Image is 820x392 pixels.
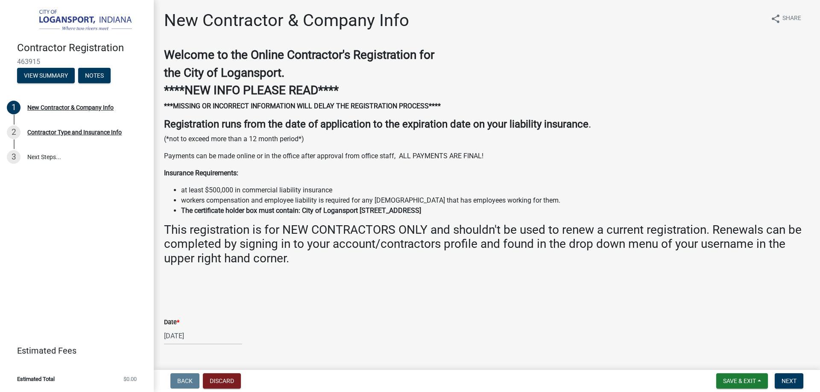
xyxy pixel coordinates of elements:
[764,10,808,27] button: shareShare
[7,125,20,139] div: 2
[7,150,20,164] div: 3
[164,223,810,266] h3: This registration is for NEW CONTRACTORS ONLY and shouldn't be used to renew a current registrati...
[7,342,140,359] a: Estimated Fees
[177,377,193,384] span: Back
[164,319,179,325] label: Date
[181,195,810,206] li: workers compensation and employee liability is required for any [DEMOGRAPHIC_DATA] that has emplo...
[164,10,409,31] h1: New Contractor & Company Info
[723,377,756,384] span: Save & Exit
[164,151,810,161] p: Payments can be made online or in the office after approval from office staff, ALL PAYMENTS ARE F...
[164,134,810,144] p: (*not to exceed more than a 12 month period*)
[164,327,242,345] input: mm/dd/yyyy
[164,118,589,130] strong: Registration runs from the date of application to the expiration date on your liability insurance
[164,102,441,110] strong: ***MISSING OR INCORRECT INFORMATION WILL DELAY THE REGISTRATION PROCESS****
[181,206,421,215] strong: The certificate holder box must contain: City of Logansport [STREET_ADDRESS]
[716,373,768,389] button: Save & Exit
[17,42,147,54] h4: Contractor Registration
[27,129,122,135] div: Contractor Type and Insurance Info
[775,373,803,389] button: Next
[78,73,111,79] wm-modal-confirm: Notes
[17,58,137,66] span: 463915
[770,14,781,24] i: share
[181,185,810,195] li: at least $500,000 in commercial liability insurance
[78,68,111,83] button: Notes
[17,73,75,79] wm-modal-confirm: Summary
[123,376,137,382] span: $0.00
[17,68,75,83] button: View Summary
[17,9,140,33] img: City of Logansport, Indiana
[782,377,797,384] span: Next
[7,101,20,114] div: 1
[164,118,810,131] h4: .
[164,66,284,80] strong: the City of Logansport.
[164,169,238,177] strong: Insurance Requirements:
[164,48,434,62] strong: Welcome to the Online Contractor's Registration for
[782,14,801,24] span: Share
[170,373,199,389] button: Back
[17,376,55,382] span: Estimated Total
[27,105,114,110] div: New Contractor & Company Info
[203,373,241,389] button: Discard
